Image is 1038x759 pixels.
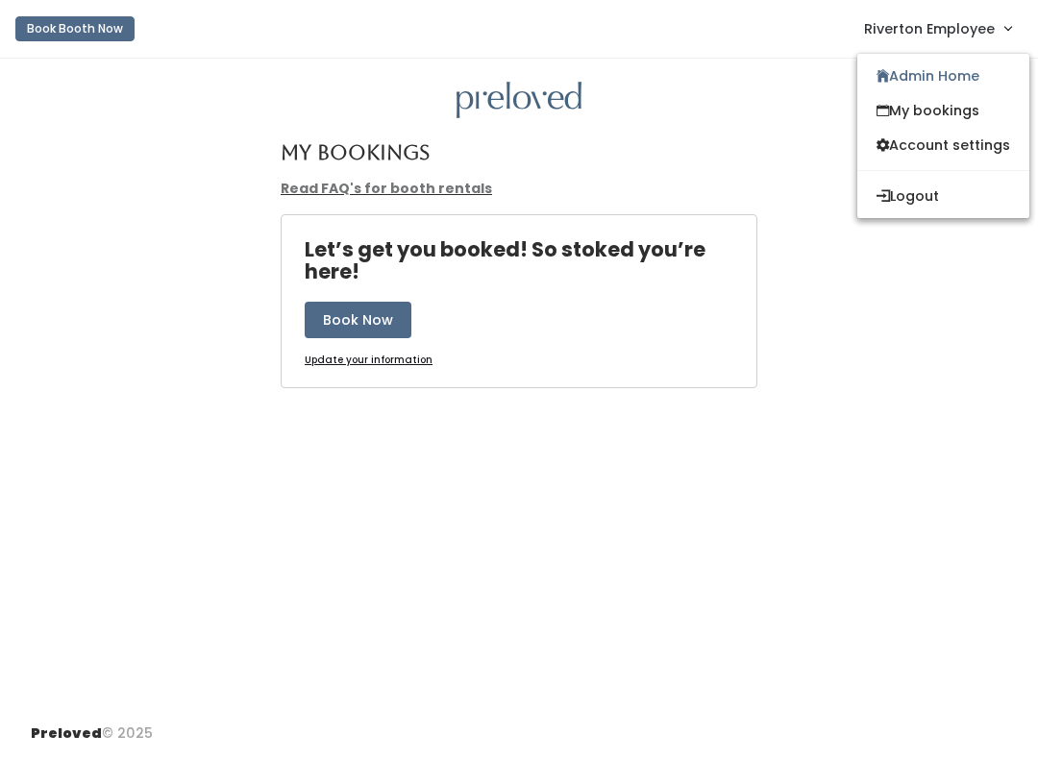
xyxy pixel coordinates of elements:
[31,723,102,743] span: Preloved
[857,93,1029,128] a: My bookings
[305,302,411,338] button: Book Now
[15,16,135,41] button: Book Booth Now
[457,82,581,119] img: preloved logo
[305,238,756,282] h4: Let’s get you booked! So stoked you’re here!
[864,18,995,39] span: Riverton Employee
[281,141,430,163] h4: My Bookings
[857,128,1029,162] a: Account settings
[857,59,1029,93] a: Admin Home
[857,179,1029,213] button: Logout
[845,8,1030,49] a: Riverton Employee
[305,353,432,367] u: Update your information
[281,179,492,198] a: Read FAQ's for booth rentals
[15,8,135,50] a: Book Booth Now
[305,354,432,368] a: Update your information
[31,708,153,744] div: © 2025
